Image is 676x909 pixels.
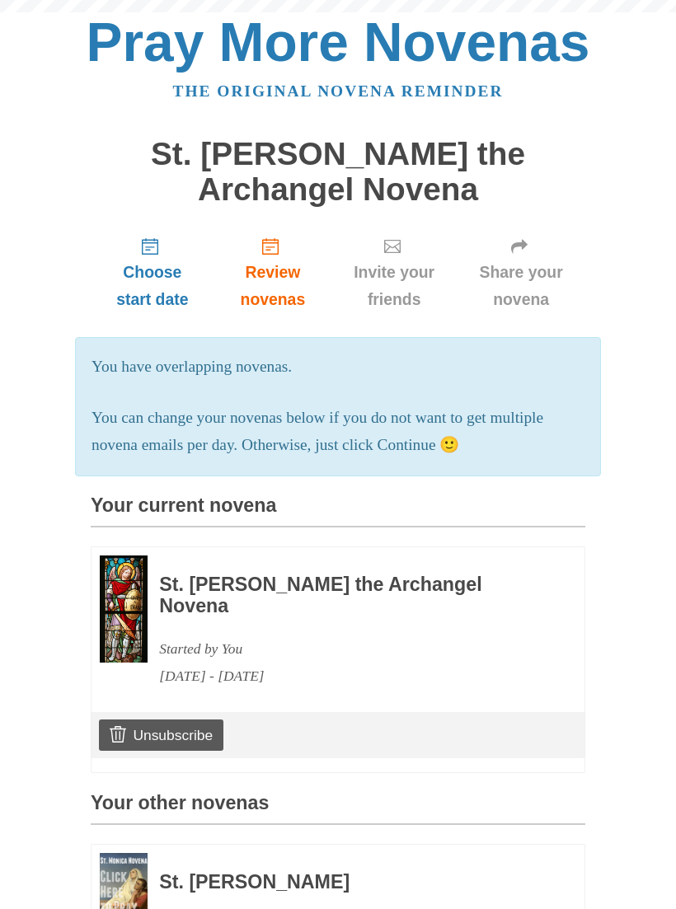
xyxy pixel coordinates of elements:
span: Share your novena [473,259,569,313]
h3: Your other novenas [91,793,585,825]
div: Started by You [159,635,540,663]
p: You can change your novenas below if you do not want to get multiple novena emails per day. Other... [92,405,584,459]
span: Invite your friends [348,259,440,313]
span: Review novenas [231,259,315,313]
div: [DATE] - [DATE] [159,663,540,690]
a: Unsubscribe [99,719,223,751]
h3: St. [PERSON_NAME] [159,872,540,893]
a: Choose start date [91,223,214,321]
p: You have overlapping novenas. [92,354,584,381]
a: The original novena reminder [173,82,504,100]
a: Share your novena [457,223,585,321]
img: Novena image [100,555,148,663]
span: Choose start date [107,259,198,313]
h3: St. [PERSON_NAME] the Archangel Novena [159,574,540,616]
h3: Your current novena [91,495,585,527]
a: Invite your friends [331,223,457,321]
a: Review novenas [214,223,331,321]
h1: St. [PERSON_NAME] the Archangel Novena [91,137,585,207]
a: Pray More Novenas [87,12,590,73]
